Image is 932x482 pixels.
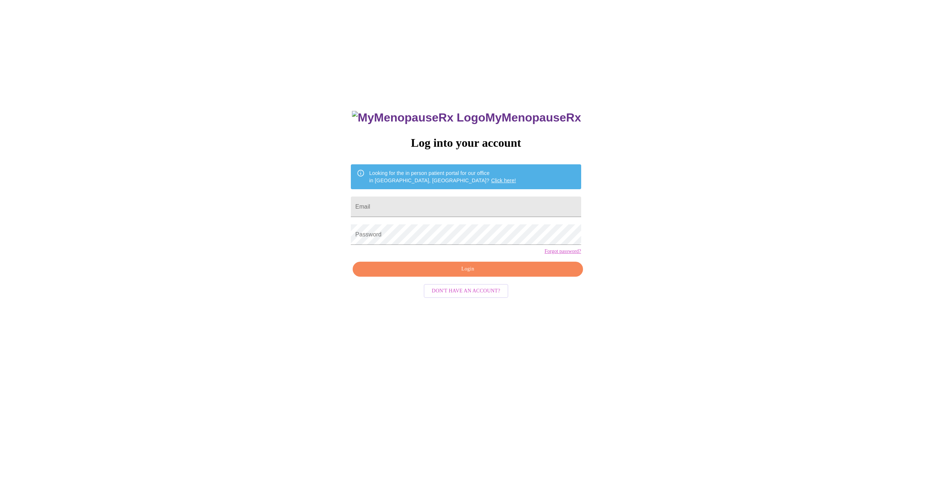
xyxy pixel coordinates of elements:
[491,178,516,183] a: Click here!
[352,111,485,124] img: MyMenopauseRx Logo
[361,265,574,274] span: Login
[352,111,581,124] h3: MyMenopauseRx
[351,136,581,150] h3: Log into your account
[353,262,583,277] button: Login
[424,284,508,298] button: Don't have an account?
[422,287,510,294] a: Don't have an account?
[369,167,516,187] div: Looking for the in person patient portal for our office in [GEOGRAPHIC_DATA], [GEOGRAPHIC_DATA]?
[432,287,500,296] span: Don't have an account?
[545,249,581,254] a: Forgot password?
